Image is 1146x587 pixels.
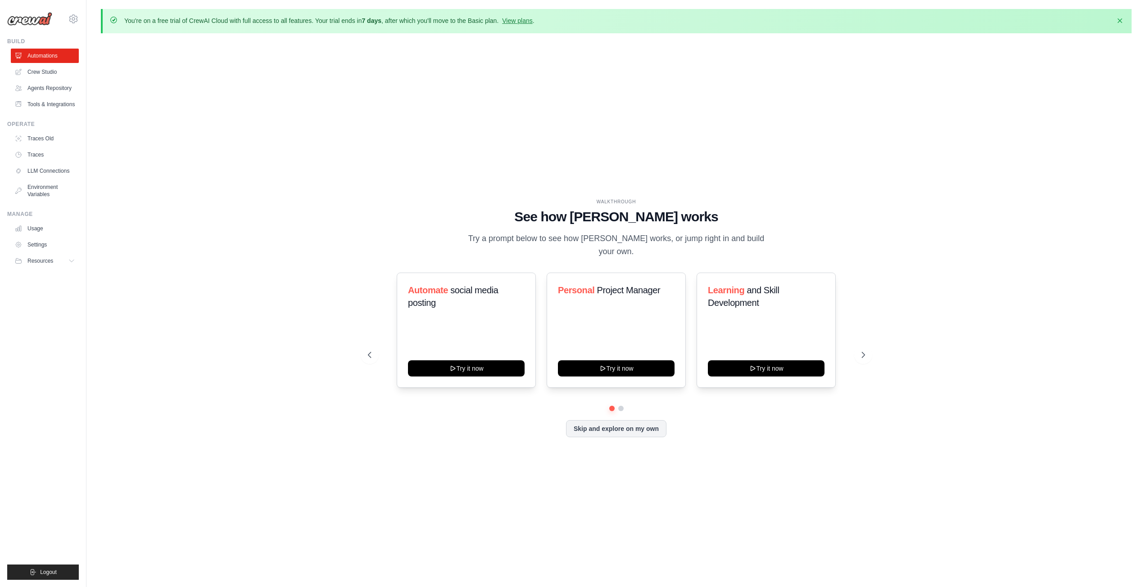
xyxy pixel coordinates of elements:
[11,254,79,268] button: Resources
[708,360,824,376] button: Try it now
[124,16,534,25] p: You're on a free trial of CrewAI Cloud with full access to all features. Your trial ends in , aft...
[502,17,532,24] a: View plans
[7,211,79,218] div: Manage
[7,12,52,26] img: Logo
[7,121,79,128] div: Operate
[566,420,666,437] button: Skip and explore on my own
[465,232,768,259] p: Try a prompt below to see how [PERSON_NAME] works, or jump right in and build your own.
[11,49,79,63] a: Automations
[597,285,660,295] span: Project Manager
[40,569,57,576] span: Logout
[368,198,865,205] div: WALKTHROUGH
[27,257,53,264] span: Resources
[11,131,79,146] a: Traces Old
[368,209,865,225] h1: See how [PERSON_NAME] works
[11,221,79,236] a: Usage
[11,164,79,178] a: LLM Connections
[408,285,498,308] span: social media posting
[11,148,79,162] a: Traces
[7,565,79,580] button: Logout
[408,285,448,295] span: Automate
[708,285,744,295] span: Learning
[11,237,79,252] a: Settings
[11,97,79,112] a: Tools & Integrations
[408,360,525,376] button: Try it now
[7,38,79,45] div: Build
[11,81,79,95] a: Agents Repository
[11,180,79,202] a: Environment Variables
[558,285,594,295] span: Personal
[11,65,79,79] a: Crew Studio
[558,360,675,376] button: Try it now
[362,17,381,24] strong: 7 days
